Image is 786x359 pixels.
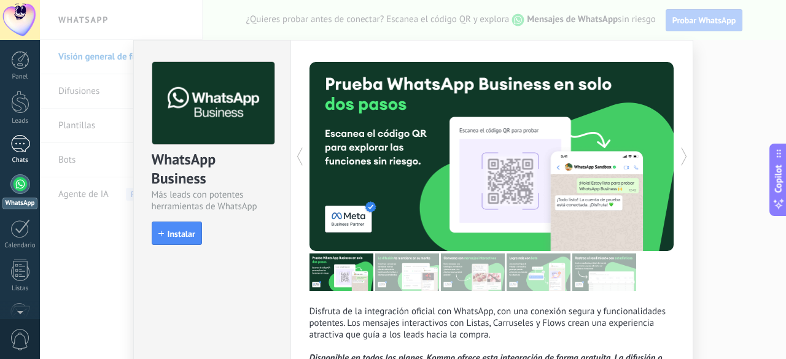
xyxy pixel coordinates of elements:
img: tour_image_cc27419dad425b0ae96c2716632553fa.png [375,253,439,291]
div: Más leads con potentes herramientas de WhatsApp [152,189,273,212]
div: Listas [2,285,38,293]
span: Copilot [772,164,785,193]
img: tour_image_1009fe39f4f058b759f0df5a2b7f6f06.png [441,253,505,291]
img: logo_main.png [152,62,274,145]
div: WhatsApp [2,198,37,209]
div: Chats [2,156,38,164]
img: tour_image_7a4924cebc22ed9e3259523e50fe4fd6.png [309,253,373,291]
div: Panel [2,73,38,81]
img: tour_image_cc377002d0016b7ebaeb4dbe65cb2175.png [572,253,636,291]
div: Calendario [2,242,38,250]
button: Instalar [152,222,202,245]
img: tour_image_62c9952fc9cf984da8d1d2aa2c453724.png [507,253,570,291]
span: Instalar [168,230,195,238]
div: WhatsApp Business [152,150,273,189]
div: Leads [2,117,38,125]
